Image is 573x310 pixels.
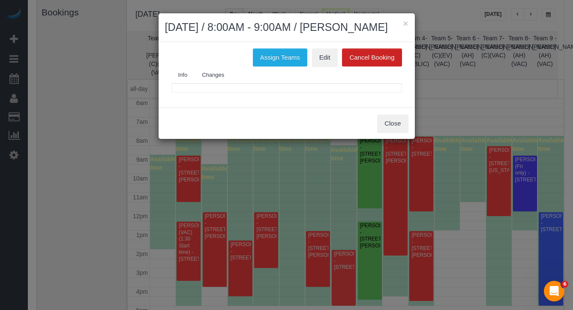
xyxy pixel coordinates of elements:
button: Assign Teams [253,48,307,66]
a: Changes [195,66,231,84]
iframe: Intercom live chat [544,281,564,301]
button: × [403,19,408,28]
span: Info [178,72,188,78]
h2: [DATE] / 8:00AM - 9:00AM / [PERSON_NAME] [165,20,408,35]
a: Info [171,66,195,84]
button: Close [377,114,408,132]
button: Cancel Booking [342,48,402,66]
span: Changes [202,72,224,78]
span: 6 [561,281,568,288]
a: Edit [312,48,338,66]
